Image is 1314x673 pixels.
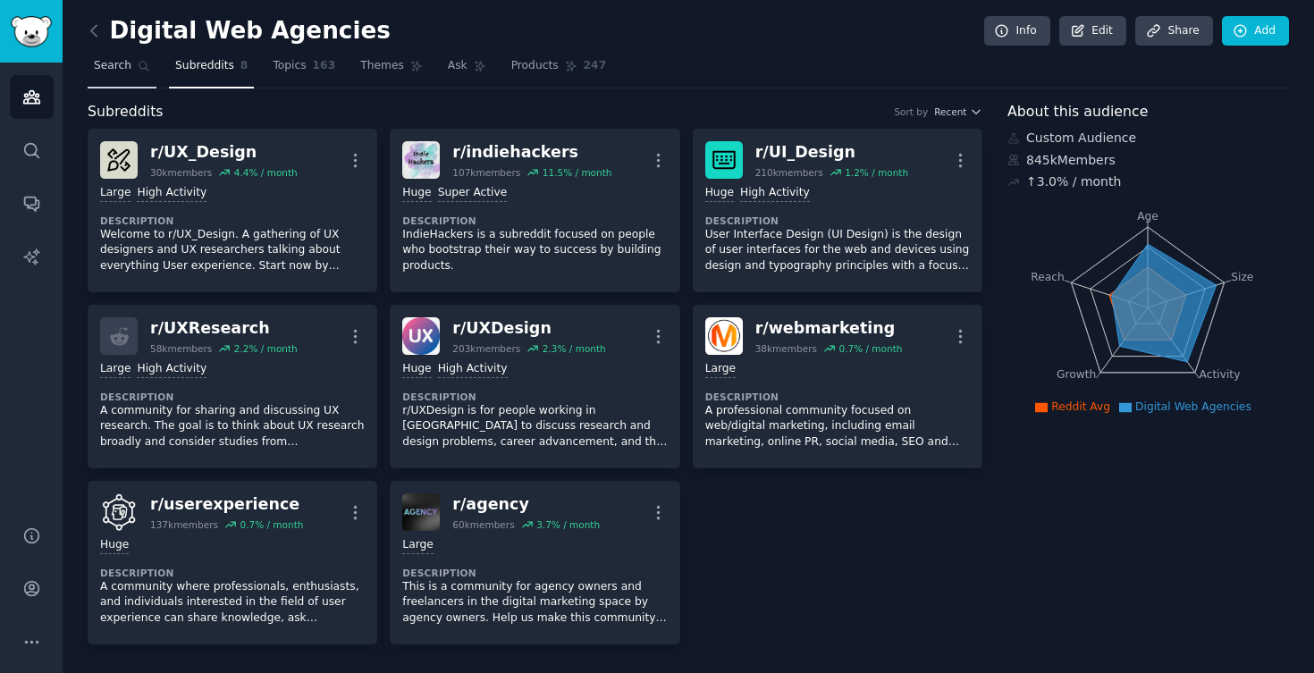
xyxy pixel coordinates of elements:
[984,16,1050,46] a: Info
[266,52,341,88] a: Topics163
[100,227,365,274] p: Welcome to r/UX_Design. A gathering of UX designers and UX researchers talking about everything U...
[934,105,982,118] button: Recent
[390,129,679,292] a: indiehackersr/indiehackers107kmembers11.5% / monthHugeSuper ActiveDescriptionIndieHackers is a su...
[438,185,508,202] div: Super Active
[438,361,508,378] div: High Activity
[705,141,743,179] img: UI_Design
[234,342,298,355] div: 2.2 % / month
[100,537,129,554] div: Huge
[11,16,52,47] img: GummySearch logo
[402,215,667,227] dt: Description
[1059,16,1126,46] a: Edit
[705,185,734,202] div: Huge
[88,305,377,468] a: r/UXResearch58kmembers2.2% / monthLargeHigh ActivityDescriptionA community for sharing and discus...
[150,342,212,355] div: 58k members
[1051,400,1110,413] span: Reddit Avg
[88,17,391,46] h2: Digital Web Agencies
[1135,400,1251,413] span: Digital Web Agencies
[755,141,908,164] div: r/ UI_Design
[934,105,966,118] span: Recent
[1026,172,1121,191] div: ↑ 3.0 % / month
[1231,270,1253,282] tspan: Size
[313,58,336,74] span: 163
[705,317,743,355] img: webmarketing
[402,141,440,179] img: indiehackers
[100,567,365,579] dt: Description
[100,493,138,531] img: userexperience
[1031,270,1065,282] tspan: Reach
[452,493,600,516] div: r/ agency
[240,58,248,74] span: 8
[402,227,667,274] p: IndieHackers is a subreddit focused on people who bootstrap their way to success by building prod...
[175,58,234,74] span: Subreddits
[402,567,667,579] dt: Description
[1135,16,1212,46] a: Share
[584,58,607,74] span: 247
[740,185,810,202] div: High Activity
[88,129,377,292] a: UX_Designr/UX_Design30kmembers4.4% / monthLargeHigh ActivityDescriptionWelcome to r/UX_Design. A ...
[452,342,520,355] div: 203k members
[536,518,600,531] div: 3.7 % / month
[137,361,206,378] div: High Activity
[150,141,298,164] div: r/ UX_Design
[360,58,404,74] span: Themes
[755,342,817,355] div: 38k members
[755,166,823,179] div: 210k members
[273,58,306,74] span: Topics
[755,317,903,340] div: r/ webmarketing
[402,185,431,202] div: Huge
[150,493,303,516] div: r/ userexperience
[1007,151,1289,170] div: 845k Members
[100,215,365,227] dt: Description
[693,129,982,292] a: UI_Designr/UI_Design210kmembers1.2% / monthHugeHigh ActivityDescriptionUser Interface Design (UI ...
[354,52,429,88] a: Themes
[505,52,612,88] a: Products247
[705,391,970,403] dt: Description
[88,481,377,644] a: userexperiencer/userexperience137kmembers0.7% / monthHugeDescriptionA community where professiona...
[705,215,970,227] dt: Description
[448,58,467,74] span: Ask
[100,579,365,627] p: A community where professionals, enthusiasts, and individuals interested in the field of user exp...
[402,493,440,531] img: agency
[1007,129,1289,147] div: Custom Audience
[234,166,298,179] div: 4.4 % / month
[100,185,131,202] div: Large
[1222,16,1289,46] a: Add
[543,342,606,355] div: 2.3 % / month
[705,361,736,378] div: Large
[402,579,667,627] p: This is a community for agency owners and freelancers in the digital marketing space by agency ow...
[402,361,431,378] div: Huge
[390,305,679,468] a: UXDesignr/UXDesign203kmembers2.3% / monthHugeHigh ActivityDescriptionr/UXDesign is for people wor...
[402,403,667,450] p: r/UXDesign is for people working in [GEOGRAPHIC_DATA] to discuss research and design problems, ca...
[100,391,365,403] dt: Description
[1057,368,1096,381] tspan: Growth
[88,101,164,123] span: Subreddits
[838,342,902,355] div: 0.7 % / month
[150,317,298,340] div: r/ UXResearch
[1200,368,1241,381] tspan: Activity
[452,141,611,164] div: r/ indiehackers
[240,518,303,531] div: 0.7 % / month
[894,105,928,118] div: Sort by
[402,537,433,554] div: Large
[452,317,605,340] div: r/ UXDesign
[402,391,667,403] dt: Description
[705,403,970,450] p: A professional community focused on web/digital marketing, including email marketing, online PR, ...
[150,518,218,531] div: 137k members
[402,317,440,355] img: UXDesign
[150,166,212,179] div: 30k members
[452,518,514,531] div: 60k members
[693,305,982,468] a: webmarketingr/webmarketing38kmembers0.7% / monthLargeDescriptionA professional community focused ...
[137,185,206,202] div: High Activity
[442,52,493,88] a: Ask
[1007,101,1148,123] span: About this audience
[100,361,131,378] div: Large
[390,481,679,644] a: agencyr/agency60kmembers3.7% / monthLargeDescriptionThis is a community for agency owners and fre...
[452,166,520,179] div: 107k members
[1137,210,1158,223] tspan: Age
[94,58,131,74] span: Search
[845,166,908,179] div: 1.2 % / month
[100,141,138,179] img: UX_Design
[169,52,254,88] a: Subreddits8
[511,58,559,74] span: Products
